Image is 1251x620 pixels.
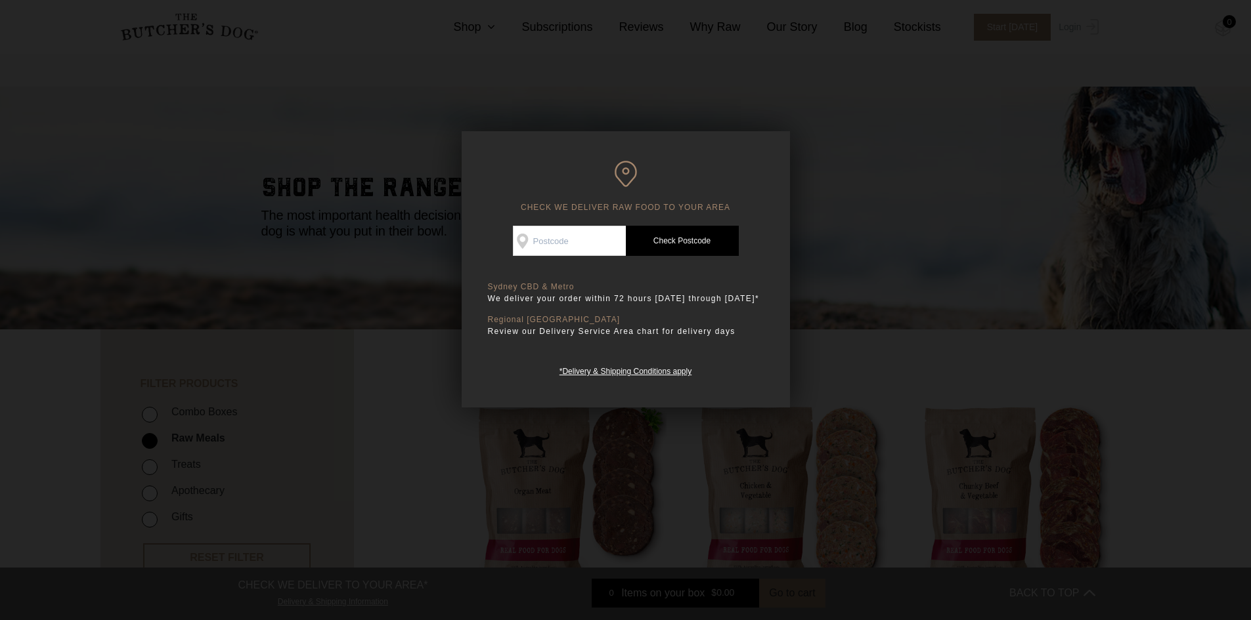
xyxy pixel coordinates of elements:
p: Review our Delivery Service Area chart for delivery days [488,325,764,338]
h6: CHECK WE DELIVER RAW FOOD TO YOUR AREA [488,161,764,213]
p: Sydney CBD & Metro [488,282,764,292]
p: We deliver your order within 72 hours [DATE] through [DATE]* [488,292,764,305]
a: *Delivery & Shipping Conditions apply [560,363,691,376]
a: Check Postcode [626,226,739,256]
p: Regional [GEOGRAPHIC_DATA] [488,315,764,325]
input: Postcode [513,226,626,256]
